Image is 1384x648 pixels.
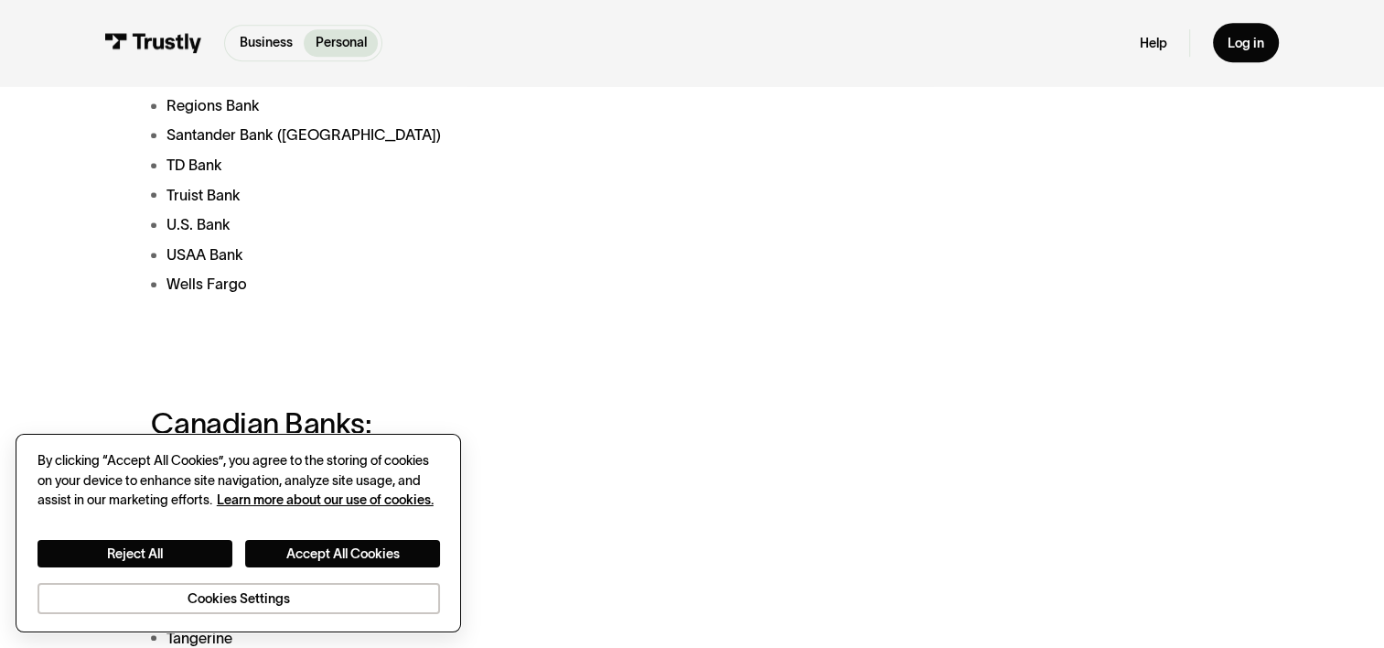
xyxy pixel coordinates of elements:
[38,451,440,510] div: By clicking “Accept All Cookies”, you agree to the storing of cookies on your device to enhance s...
[151,567,847,589] li: Royal Bank of Canada
[316,33,367,52] p: Personal
[1228,35,1264,52] div: Log in
[229,29,304,57] a: Business
[151,537,847,559] li: Desjardins Group
[38,451,440,614] div: Privacy
[245,540,440,568] button: Accept All Cookies
[217,492,434,507] a: More information about your privacy, opens in a new tab
[151,507,847,529] li: Canadian Imperial Bank of Commerce
[38,583,440,615] button: Cookies Settings
[151,273,847,295] li: Wells Fargo
[151,154,847,176] li: TD Bank
[38,540,232,568] button: Reject All
[151,243,847,265] li: USAA Bank
[105,33,202,53] img: Trustly Logo
[304,29,377,57] a: Personal
[151,94,847,116] li: Regions Bank
[240,33,293,52] p: Business
[1140,35,1167,52] a: Help
[1213,23,1280,62] a: Log in
[151,213,847,235] li: U.S. Bank
[151,184,847,206] li: Truist Bank
[15,433,462,633] div: Cookie banner
[151,407,847,440] h3: Canadian Banks:
[151,124,847,146] li: Santander Bank ([GEOGRAPHIC_DATA])
[151,597,847,619] li: Scotiabank
[151,478,847,500] li: Bank of Montreal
